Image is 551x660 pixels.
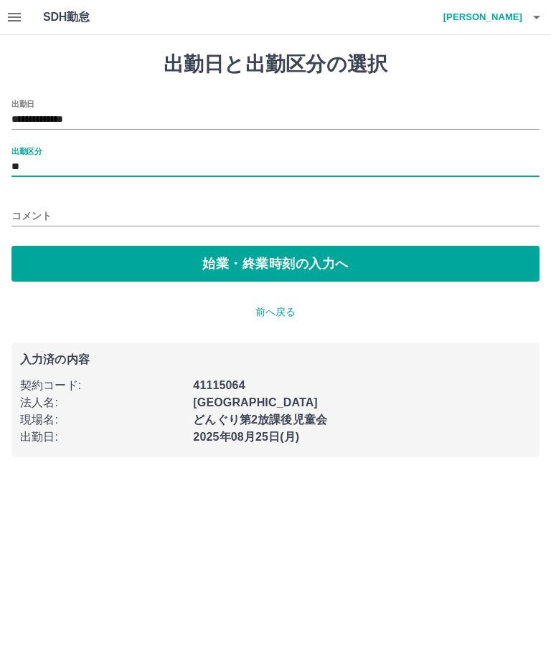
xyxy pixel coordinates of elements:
[11,246,540,282] button: 始業・終業時刻の入力へ
[193,379,245,391] b: 41115064
[20,377,184,394] p: 契約コード :
[11,98,34,109] label: 出勤日
[20,411,184,429] p: 現場名 :
[20,354,531,365] p: 入力済の内容
[11,145,42,156] label: 出勤区分
[193,431,299,443] b: 2025年08月25日(月)
[20,394,184,411] p: 法人名 :
[11,305,540,320] p: 前へ戻る
[193,413,327,426] b: どんぐり第2放課後児童会
[11,52,540,77] h1: 出勤日と出勤区分の選択
[20,429,184,446] p: 出勤日 :
[193,396,318,408] b: [GEOGRAPHIC_DATA]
